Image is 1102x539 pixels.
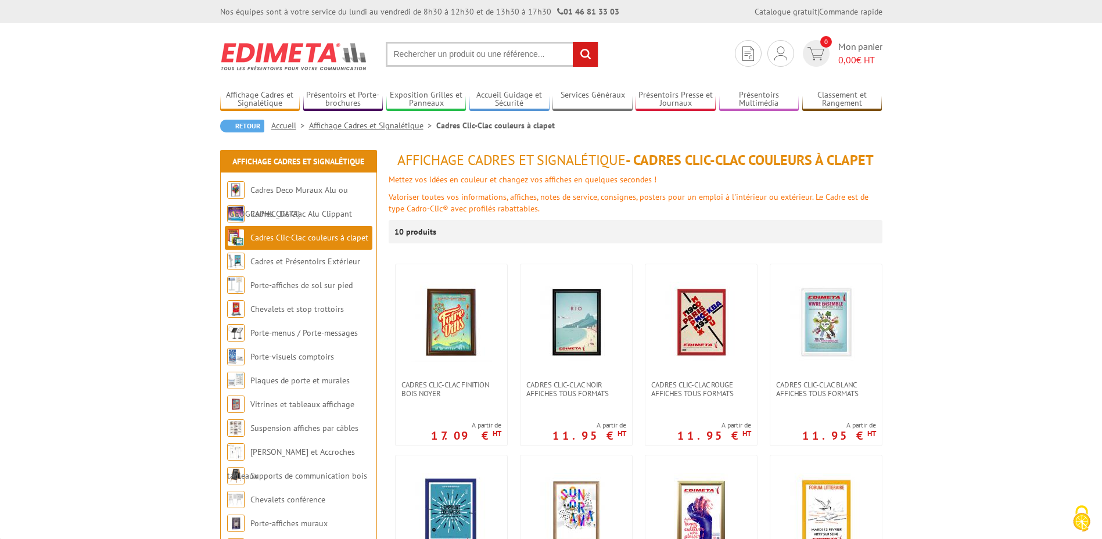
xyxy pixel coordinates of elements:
[227,348,245,365] img: Porte-visuels comptoirs
[389,174,656,185] font: Mettez vos idées en couleur et changez vos affiches en quelques secondes !
[227,372,245,389] img: Plaques de porte et murales
[250,375,350,386] a: Plaques de porte et murales
[838,54,856,66] span: 0,00
[807,47,824,60] img: devis rapide
[227,324,245,342] img: Porte-menus / Porte-messages
[220,6,619,17] div: Nos équipes sont à votre service du lundi au vendredi de 8h30 à 12h30 et de 13h30 à 17h30
[573,42,598,67] input: rechercher
[557,6,619,17] strong: 01 46 81 33 03
[227,185,348,219] a: Cadres Deco Muraux Alu ou [GEOGRAPHIC_DATA]
[411,282,492,363] img: CADRES CLIC-CLAC FINITION BOIS NOYER
[394,220,438,243] p: 10 produits
[227,447,355,481] a: [PERSON_NAME] et Accroches tableaux
[526,380,626,398] span: Cadres clic-clac noir affiches tous formats
[250,470,367,481] a: Supports de communication bois
[401,380,501,398] span: CADRES CLIC-CLAC FINITION BOIS NOYER
[227,181,245,199] img: Cadres Deco Muraux Alu ou Bois
[250,351,334,362] a: Porte-visuels comptoirs
[303,90,383,109] a: Présentoirs et Porte-brochures
[227,491,245,508] img: Chevalets conférence
[820,36,832,48] span: 0
[838,53,882,67] span: € HT
[838,40,882,67] span: Mon panier
[250,209,352,219] a: Cadres Clic-Clac Alu Clippant
[755,6,817,17] a: Catalogue gratuit
[552,432,626,439] p: 11.95 €
[719,90,799,109] a: Présentoirs Multimédia
[436,120,555,131] li: Cadres Clic-Clac couleurs à clapet
[867,429,876,439] sup: HT
[232,156,364,167] a: Affichage Cadres et Signalétique
[227,253,245,270] img: Cadres et Présentoirs Extérieur
[785,282,867,363] img: Cadres clic-clac blanc affiches tous formats
[819,6,882,17] a: Commande rapide
[493,429,501,439] sup: HT
[386,42,598,67] input: Rechercher un produit ou une référence...
[802,90,882,109] a: Classement et Rangement
[770,380,882,398] a: Cadres clic-clac blanc affiches tous formats
[536,282,617,363] img: Cadres clic-clac noir affiches tous formats
[250,328,358,338] a: Porte-menus / Porte-messages
[397,151,626,169] span: Affichage Cadres et Signalétique
[742,46,754,61] img: devis rapide
[250,399,354,409] a: Vitrines et tableaux affichage
[776,380,876,398] span: Cadres clic-clac blanc affiches tous formats
[755,6,882,17] div: |
[271,120,309,131] a: Accueil
[802,421,876,430] span: A partir de
[227,300,245,318] img: Chevalets et stop trottoirs
[250,518,328,529] a: Porte-affiches muraux
[431,421,501,430] span: A partir de
[802,432,876,439] p: 11.95 €
[800,40,882,67] a: devis rapide 0 Mon panier 0,00€ HT
[309,120,436,131] a: Affichage Cadres et Signalétique
[469,90,550,109] a: Accueil Guidage et Sécurité
[220,120,264,132] a: Retour
[250,494,325,505] a: Chevalets conférence
[645,380,757,398] a: Cadres clic-clac rouge affiches tous formats
[227,419,245,437] img: Suspension affiches par câbles
[552,421,626,430] span: A partir de
[677,432,751,439] p: 11.95 €
[1067,504,1096,533] img: Cookies (fenêtre modale)
[250,280,353,290] a: Porte-affiches de sol sur pied
[651,380,751,398] span: Cadres clic-clac rouge affiches tous formats
[227,276,245,294] img: Porte-affiches de sol sur pied
[661,282,742,363] img: Cadres clic-clac rouge affiches tous formats
[220,90,300,109] a: Affichage Cadres et Signalétique
[250,423,358,433] a: Suspension affiches par câbles
[250,304,344,314] a: Chevalets et stop trottoirs
[1061,500,1102,539] button: Cookies (fenêtre modale)
[636,90,716,109] a: Présentoirs Presse et Journaux
[742,429,751,439] sup: HT
[220,35,368,78] img: Edimeta
[227,396,245,413] img: Vitrines et tableaux affichage
[774,46,787,60] img: devis rapide
[521,380,632,398] a: Cadres clic-clac noir affiches tous formats
[227,229,245,246] img: Cadres Clic-Clac couleurs à clapet
[227,515,245,532] img: Porte-affiches muraux
[389,192,868,214] font: Valoriser toutes vos informations, affiches, notes de service, consignes, posters pour un emploi ...
[227,443,245,461] img: Cimaises et Accroches tableaux
[552,90,633,109] a: Services Généraux
[386,90,466,109] a: Exposition Grilles et Panneaux
[389,153,882,168] h1: - Cadres Clic-Clac couleurs à clapet
[250,256,360,267] a: Cadres et Présentoirs Extérieur
[250,232,368,243] a: Cadres Clic-Clac couleurs à clapet
[618,429,626,439] sup: HT
[396,380,507,398] a: CADRES CLIC-CLAC FINITION BOIS NOYER
[431,432,501,439] p: 17.09 €
[677,421,751,430] span: A partir de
